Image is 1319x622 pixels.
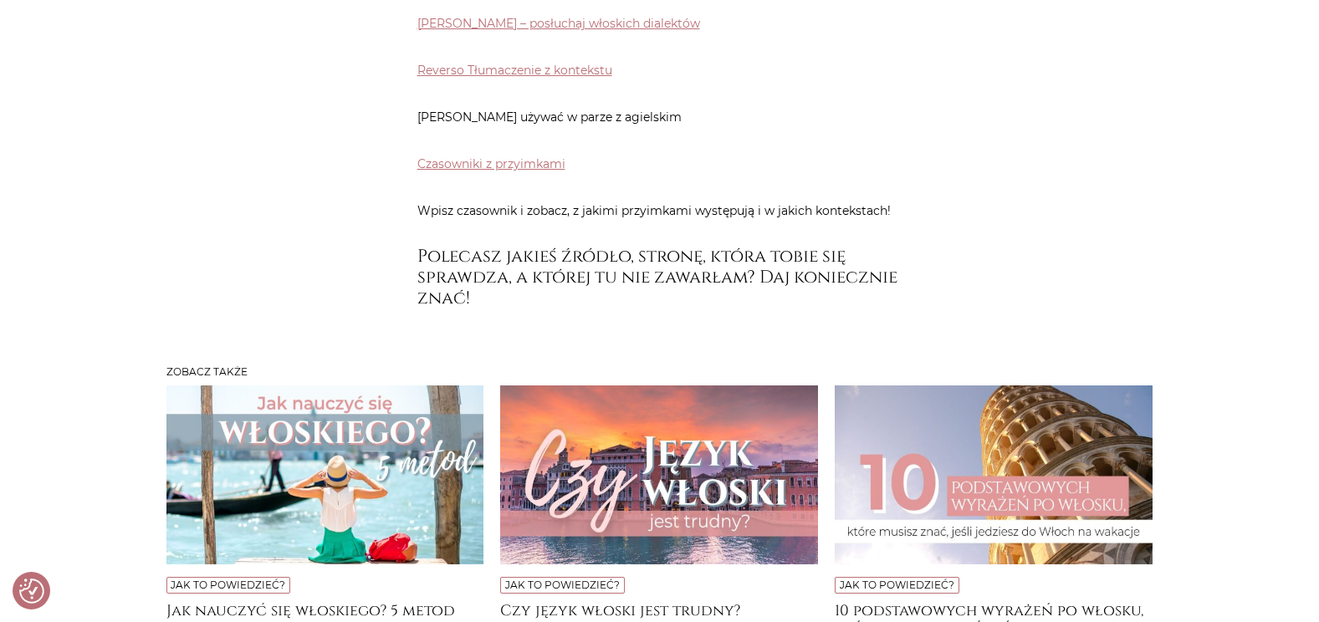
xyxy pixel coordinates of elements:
p: [PERSON_NAME] używać w parze z agielskim [417,106,902,128]
a: [PERSON_NAME] – posłuchaj włoskich dialektów [417,16,700,31]
a: Jak to powiedzieć? [840,579,954,591]
a: Jak to powiedzieć? [505,579,620,591]
a: Reverso Tłumaczenie z kontekstu [417,63,612,78]
p: Wpisz czasownik i zobacz, z jakimi przyimkami występują i w jakich kontekstach! [417,200,902,222]
img: Revisit consent button [19,579,44,604]
button: Preferencje co do zgód [19,579,44,604]
h3: Zobacz także [166,366,1153,378]
a: Czasowniki z przyimkami [417,156,565,171]
h4: Polecasz jakieś źródło, stronę, która tobie się sprawdza, a której tu nie zawarłam? Daj konieczni... [417,247,902,310]
a: Jak to powiedzieć? [171,579,285,591]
